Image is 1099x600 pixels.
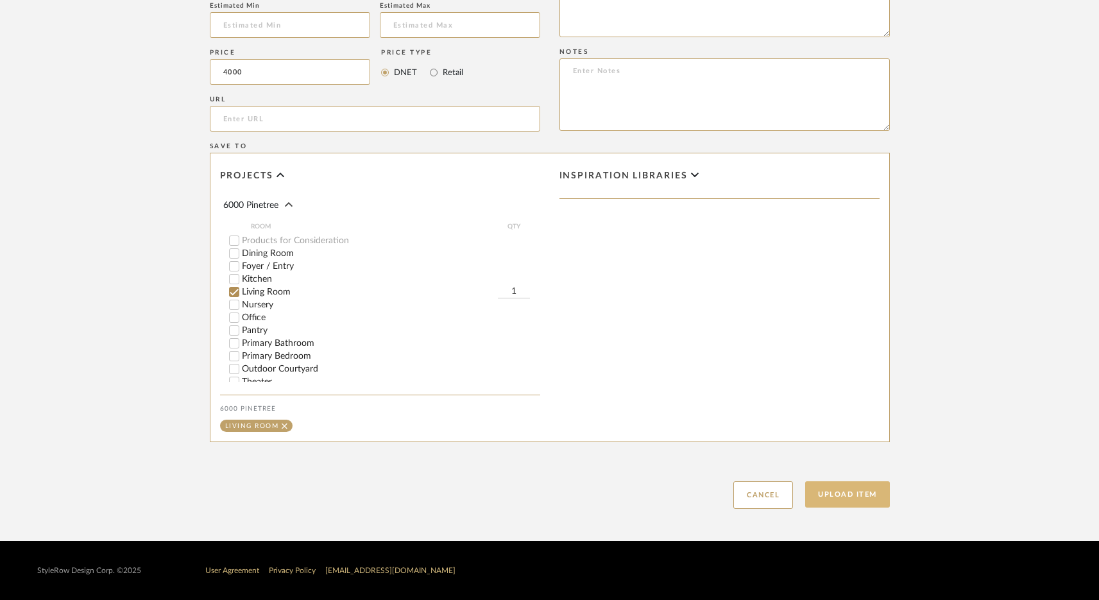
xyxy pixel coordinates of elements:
[441,65,463,80] label: Retail
[733,481,793,509] button: Cancel
[242,287,498,296] label: Living Room
[498,221,530,232] span: QTY
[242,313,540,322] label: Office
[220,171,273,182] span: Projects
[242,339,540,348] label: Primary Bathroom
[210,106,540,132] input: Enter URL
[242,275,540,284] label: Kitchen
[210,12,370,38] input: Estimated Min
[225,423,279,429] div: Living Room
[380,2,540,10] div: Estimated Max
[210,2,370,10] div: Estimated Min
[220,405,540,413] div: 6000 Pinetree
[251,221,498,232] span: ROOM
[393,65,417,80] label: DNET
[381,49,463,56] div: Price Type
[242,377,540,386] label: Theater
[210,49,371,56] div: Price
[242,300,540,309] label: Nursery
[242,326,540,335] label: Pantry
[805,481,890,508] button: Upload Item
[242,364,540,373] label: Outdoor Courtyard
[559,171,688,182] span: Inspiration libraries
[269,567,316,574] a: Privacy Policy
[37,566,141,576] div: StyleRow Design Corp. ©2025
[381,59,463,85] mat-radio-group: Select price type
[210,96,540,103] div: URL
[242,262,540,271] label: Foyer / Entry
[223,201,278,210] span: 6000 Pinetree
[325,567,456,574] a: [EMAIL_ADDRESS][DOMAIN_NAME]
[210,142,890,150] div: Save To
[380,12,540,38] input: Estimated Max
[559,48,890,56] div: Notes
[242,249,540,258] label: Dining Room
[205,567,259,574] a: User Agreement
[210,59,371,85] input: Enter DNET Price
[242,352,540,361] label: Primary Bedroom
